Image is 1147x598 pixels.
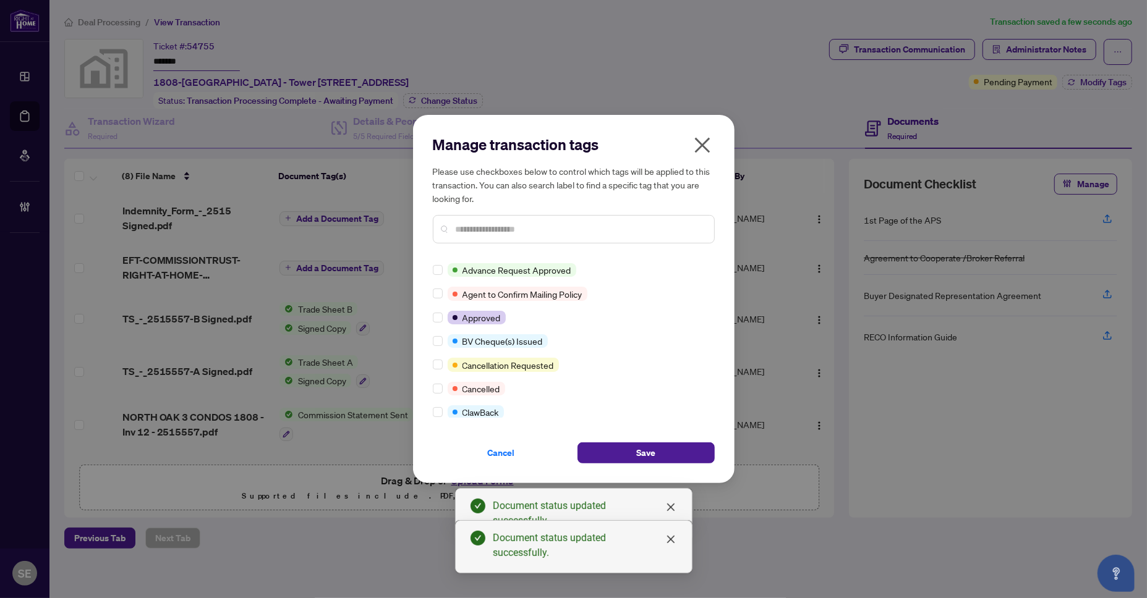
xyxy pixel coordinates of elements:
[493,499,677,528] div: Document status updated successfully.
[433,135,715,154] h2: Manage transaction tags
[488,443,515,463] span: Cancel
[463,358,554,372] span: Cancellation Requested
[463,405,499,419] span: ClawBack
[664,500,678,514] a: Close
[493,531,677,560] div: Document status updated successfully.
[636,443,655,463] span: Save
[664,533,678,546] a: Close
[578,442,715,463] button: Save
[463,287,582,301] span: Agent to Confirm Mailing Policy
[463,263,571,277] span: Advance Request Approved
[1098,555,1135,592] button: Open asap
[463,382,500,395] span: Cancelled
[666,534,676,544] span: close
[433,164,715,205] h5: Please use checkboxes below to control which tags will be applied to this transaction. You can al...
[463,311,501,324] span: Approved
[471,531,485,545] span: check-circle
[433,442,570,463] button: Cancel
[463,334,543,348] span: BV Cheque(s) Issued
[666,502,676,512] span: close
[471,499,485,513] span: check-circle
[693,135,712,155] span: close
